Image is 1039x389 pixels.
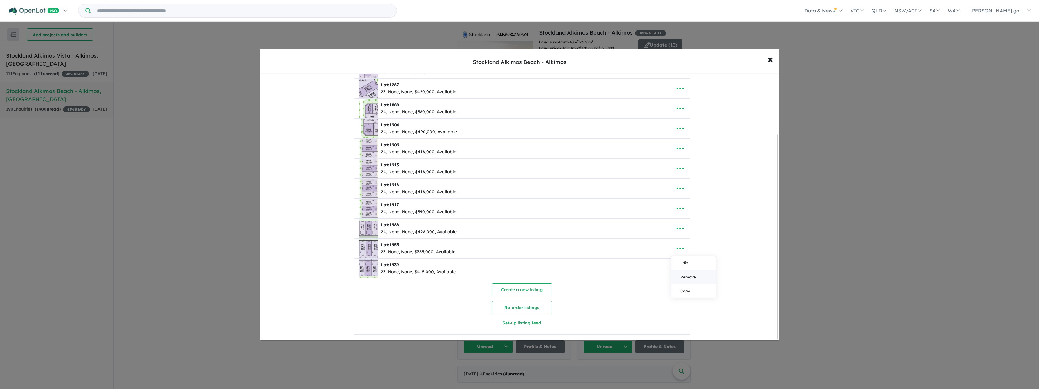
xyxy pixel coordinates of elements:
img: Stockland%20Alkimos%20Beach%20-%20Alkimos%20-%20Lot%201913___1754377232.jpg [359,159,378,178]
div: 24, None, None, $380,000, Available [381,108,456,116]
div: 24, None, None, $418,000, Available [381,148,456,156]
img: Stockland%20Alkimos%20Beach%20-%20Alkimos%20-%20Lot%201988___1754377966.jpg [359,219,378,238]
button: Re-order listings [492,301,552,314]
b: Lot: [381,102,399,108]
a: Edit [671,256,716,270]
b: Lot: [381,242,399,248]
span: 1909 [389,142,399,148]
div: 23, None, None, $385,000, Available [381,248,455,256]
img: Stockland%20Alkimos%20Beach%20-%20Alkimos%20-%20Lot%201916___1754377480.jpg [359,179,378,198]
div: 24, None, None, $418,000, Available [381,168,456,176]
div: 24, None, None, $390,000, Available [381,208,456,216]
b: Lot: [381,162,399,168]
div: Stockland Alkimos Beach - Alkimos [473,58,566,66]
img: Stockland%20Alkimos%20Beach%20-%20Alkimos%20-%20Lot%201909___1754376899.jpg [359,139,378,158]
b: Lot: [381,122,399,128]
img: Openlot PRO Logo White [9,7,59,15]
b: Lot: [381,222,399,228]
b: Lot: [381,202,399,208]
b: Lot: [381,262,399,268]
a: Copy [671,284,716,298]
div: 24, None, None, $428,000, Available [381,228,457,236]
b: Lot: [381,142,399,148]
img: Stockland%20Alkimos%20Beach%20-%20Alkimos%20-%20Lot%201267___1754210060.jpg [359,79,378,98]
span: 1906 [389,122,399,128]
span: 1939 [389,262,399,268]
b: Lot: [381,82,399,88]
button: Set-up listing feed [438,317,606,330]
span: 1917 [389,202,399,208]
span: 1955 [389,242,399,248]
img: Stockland%20Alkimos%20Beach%20-%20Alkimos%20-%20Lot%201888___1754374304.jpg [359,99,378,118]
div: 24, None, None, $418,000, Available [381,188,456,196]
span: 1888 [389,102,399,108]
img: Stockland%20Alkimos%20Beach%20-%20Alkimos%20-%20Lot%201955___1754802685.jpg [359,239,378,258]
input: Try estate name, suburb, builder or developer [92,4,395,17]
span: 1916 [389,182,399,188]
span: 1267 [389,82,399,88]
img: Stockland%20Alkimos%20Beach%20-%20Alkimos%20-%20Lot%201917___1754377543.jpg [359,199,378,218]
a: Remove [671,270,716,284]
div: 23, None, None, $420,000, Available [381,88,456,96]
div: 23, None, None, $415,000, Available [381,268,456,276]
button: Create a new listing [492,283,552,296]
img: Stockland%20Alkimos%20Beach%20-%20Alkimos%20-%20Lot%201906___1754376838.jpg [359,119,378,138]
span: 1988 [389,222,399,228]
span: [PERSON_NAME].go... [970,8,1023,14]
img: Stockland%20Alkimos%20Beach%20-%20Alkimos%20-%20Lot%201939___1754802744.jpg [359,259,378,278]
div: 24, None, None, $490,000, Available [381,128,457,136]
b: Lot: [381,182,399,188]
span: 1913 [389,162,399,168]
span: × [767,52,773,65]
